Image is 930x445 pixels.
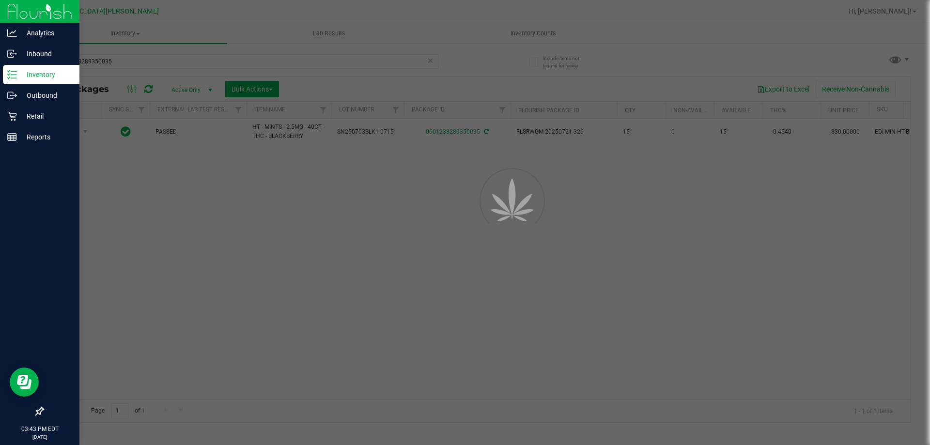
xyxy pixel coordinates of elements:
p: Reports [17,131,75,143]
inline-svg: Retail [7,111,17,121]
inline-svg: Inventory [7,70,17,79]
iframe: Resource center [10,368,39,397]
p: Retail [17,110,75,122]
p: 03:43 PM EDT [4,425,75,433]
p: Inventory [17,69,75,80]
p: Inbound [17,48,75,60]
inline-svg: Reports [7,132,17,142]
p: [DATE] [4,433,75,441]
inline-svg: Analytics [7,28,17,38]
p: Analytics [17,27,75,39]
inline-svg: Outbound [7,91,17,100]
inline-svg: Inbound [7,49,17,59]
p: Outbound [17,90,75,101]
